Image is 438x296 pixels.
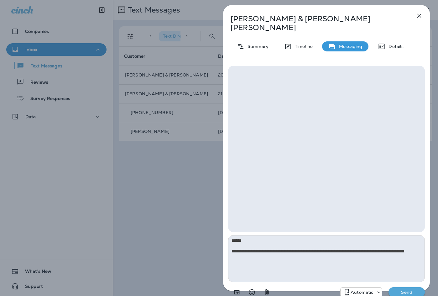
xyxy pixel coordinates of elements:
p: Details [385,44,404,49]
p: [PERSON_NAME] & [PERSON_NAME] [PERSON_NAME] [231,14,402,32]
p: Summary [244,44,269,49]
p: Messaging [336,44,362,49]
p: Timeline [292,44,313,49]
p: Send [394,289,420,295]
p: Automatic [351,290,373,295]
